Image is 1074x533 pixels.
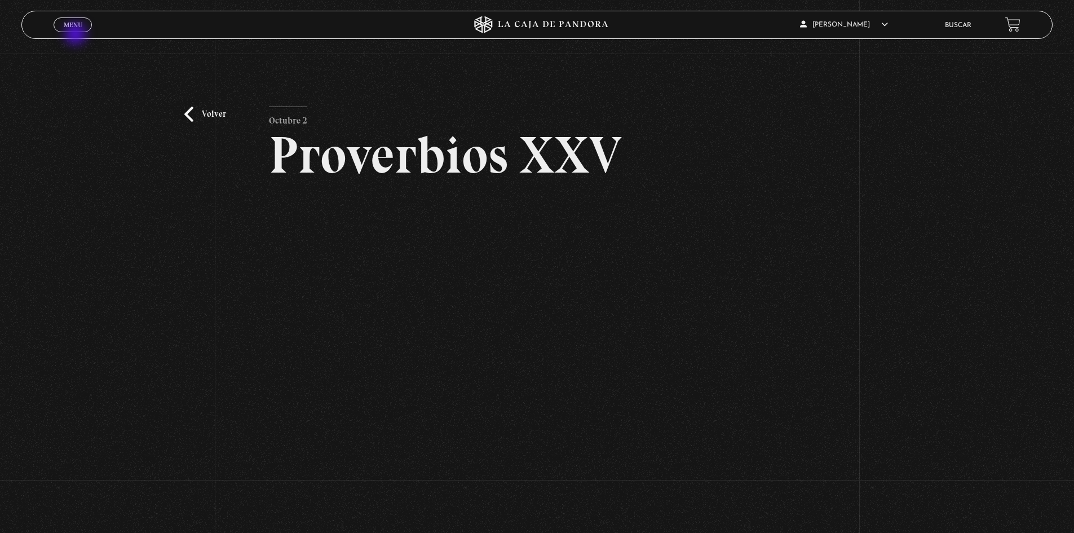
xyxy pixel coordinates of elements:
a: Volver [184,107,226,122]
span: [PERSON_NAME] [800,21,888,28]
a: Buscar [945,22,971,29]
p: Octubre 2 [269,107,307,129]
span: Cerrar [60,31,86,39]
h2: Proverbios XXV [269,129,805,181]
a: View your shopping cart [1005,17,1020,32]
span: Menu [64,21,82,28]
